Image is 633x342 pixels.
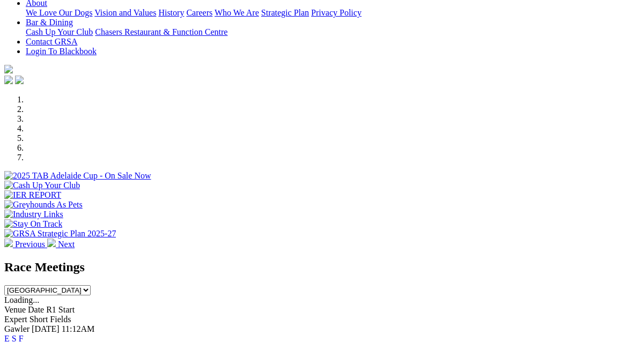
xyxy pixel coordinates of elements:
div: Bar & Dining [26,27,629,37]
span: Loading... [4,295,39,304]
div: About [26,8,629,18]
span: Venue [4,305,26,314]
img: chevron-left-pager-white.svg [4,239,13,247]
span: Expert [4,315,27,324]
a: Chasers Restaurant & Function Centre [95,27,227,36]
img: twitter.svg [15,76,24,84]
span: Fields [50,315,71,324]
a: Cash Up Your Club [26,27,93,36]
span: Next [58,240,75,249]
img: Cash Up Your Club [4,181,80,190]
span: 11:12AM [62,324,95,333]
img: logo-grsa-white.png [4,65,13,73]
img: Stay On Track [4,219,62,229]
img: facebook.svg [4,76,13,84]
a: Careers [186,8,212,17]
img: Industry Links [4,210,63,219]
a: Strategic Plan [261,8,309,17]
a: Vision and Values [94,8,156,17]
a: History [158,8,184,17]
a: Next [47,240,75,249]
span: [DATE] [32,324,60,333]
span: R1 Start [46,305,75,314]
a: Who We Are [215,8,259,17]
a: Bar & Dining [26,18,73,27]
span: Previous [15,240,45,249]
a: Previous [4,240,47,249]
span: Short [30,315,48,324]
h2: Race Meetings [4,260,629,274]
a: Contact GRSA [26,37,77,46]
img: Greyhounds As Pets [4,200,83,210]
a: Login To Blackbook [26,47,97,56]
img: 2025 TAB Adelaide Cup - On Sale Now [4,171,151,181]
span: Gawler [4,324,30,333]
a: Privacy Policy [311,8,362,17]
img: IER REPORT [4,190,61,200]
a: We Love Our Dogs [26,8,92,17]
img: GRSA Strategic Plan 2025-27 [4,229,116,239]
img: chevron-right-pager-white.svg [47,239,56,247]
span: Date [28,305,44,314]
